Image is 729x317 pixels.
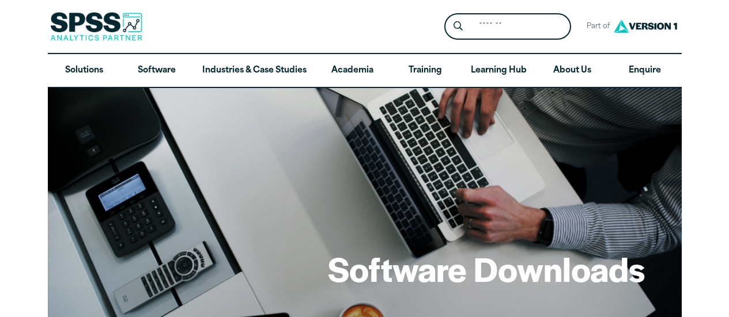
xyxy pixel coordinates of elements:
img: Version1 Logo [611,16,680,37]
form: Site Header Search Form [444,13,571,40]
img: SPSS Analytics Partner [50,12,142,41]
button: Search magnifying glass icon [447,16,469,37]
a: Software [120,54,193,87]
span: Part of [580,18,611,35]
a: Solutions [48,54,120,87]
a: Enquire [609,54,681,87]
a: Training [388,54,461,87]
a: About Us [536,54,609,87]
a: Learning Hub [462,54,536,87]
svg: Search magnifying glass icon [454,21,463,31]
a: Industries & Case Studies [193,54,316,87]
h1: Software Downloads [328,246,645,291]
nav: Desktop version of site main menu [48,54,682,87]
a: Academia [316,54,388,87]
